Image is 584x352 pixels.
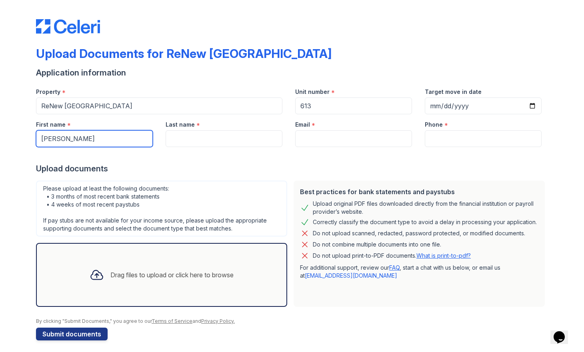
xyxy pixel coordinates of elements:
div: Upload documents [36,163,548,174]
div: Application information [36,67,548,78]
label: Property [36,88,60,96]
label: Phone [425,121,443,129]
div: By clicking "Submit Documents," you agree to our and [36,318,548,324]
div: Upload Documents for ReNew [GEOGRAPHIC_DATA] [36,46,332,61]
div: Best practices for bank statements and paystubs [300,187,538,197]
a: What is print-to-pdf? [416,252,471,259]
button: Submit documents [36,328,108,340]
a: FAQ [389,264,400,271]
div: Drag files to upload or click here to browse [110,270,234,280]
label: Last name [166,121,195,129]
a: [EMAIL_ADDRESS][DOMAIN_NAME] [305,272,397,279]
div: Upload original PDF files downloaded directly from the financial institution or payroll provider’... [313,200,538,216]
p: For additional support, review our , start a chat with us below, or email us at [300,264,538,280]
p: Do not upload print-to-PDF documents. [313,252,471,260]
a: Privacy Policy. [201,318,235,324]
a: Terms of Service [152,318,192,324]
label: Target move in date [425,88,482,96]
iframe: chat widget [550,320,576,344]
div: Do not combine multiple documents into one file. [313,240,441,249]
div: Do not upload scanned, redacted, password protected, or modified documents. [313,229,525,238]
img: CE_Logo_Blue-a8612792a0a2168367f1c8372b55b34899dd931a85d93a1a3d3e32e68fde9ad4.png [36,19,100,34]
label: Email [295,121,310,129]
label: First name [36,121,66,129]
div: Correctly classify the document type to avoid a delay in processing your application. [313,217,537,227]
label: Unit number [295,88,330,96]
div: Please upload at least the following documents: • 3 months of most recent bank statements • 4 wee... [36,181,287,237]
